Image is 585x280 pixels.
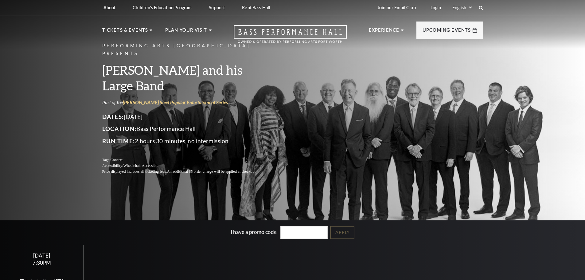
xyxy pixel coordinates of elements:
[103,5,116,10] p: About
[102,136,271,146] p: 2 hours 30 minutes, no intermission
[423,26,471,37] p: Upcoming Events
[102,62,271,93] h3: [PERSON_NAME] and his Large Band
[102,125,137,132] span: Location:
[102,26,148,37] p: Tickets & Events
[102,157,271,163] p: Tags:
[102,42,271,57] p: Performing Arts [GEOGRAPHIC_DATA] Presents
[102,169,271,175] p: Price displayed includes all ticketing fees.
[110,158,123,162] span: Concert
[102,163,271,169] p: Accessibility:
[102,113,124,120] span: Dates:
[231,229,277,235] label: I have a promo code
[242,5,270,10] p: Rent Bass Hall
[209,5,225,10] p: Support
[133,5,192,10] p: Children's Education Program
[102,99,271,106] p: Part of the
[369,26,400,37] p: Experience
[167,169,256,174] span: An additional $5 order charge will be applied at checkout.
[102,112,271,122] p: [DATE]
[123,99,228,105] a: [PERSON_NAME] Steel Popular Entertainment Series
[451,5,473,10] select: Select:
[102,137,135,144] span: Run Time:
[123,164,158,168] span: Wheelchair Accessible
[165,26,207,37] p: Plan Your Visit
[7,260,76,265] div: 7:30PM
[7,252,76,259] div: [DATE]
[102,124,271,134] p: Bass Performance Hall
